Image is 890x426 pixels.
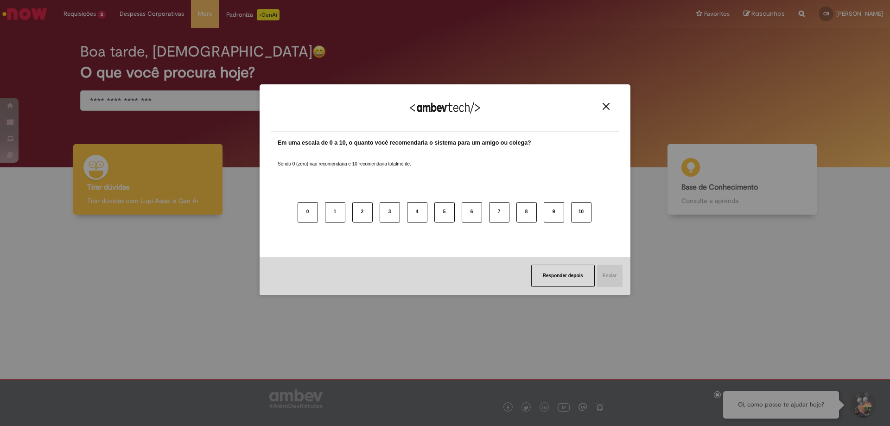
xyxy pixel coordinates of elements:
[278,150,411,167] label: Sendo 0 (zero) não recomendaria e 10 recomendaria totalmente.
[407,202,427,223] button: 4
[410,102,480,114] img: Logo Ambevtech
[531,265,595,287] button: Responder depois
[278,139,531,147] label: Em uma escala de 0 a 10, o quanto você recomendaria o sistema para um amigo ou colega?
[600,102,612,110] button: Close
[352,202,373,223] button: 2
[516,202,537,223] button: 8
[434,202,455,223] button: 5
[298,202,318,223] button: 0
[489,202,509,223] button: 7
[325,202,345,223] button: 1
[462,202,482,223] button: 6
[380,202,400,223] button: 3
[571,202,591,223] button: 10
[603,103,610,110] img: Close
[544,202,564,223] button: 9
